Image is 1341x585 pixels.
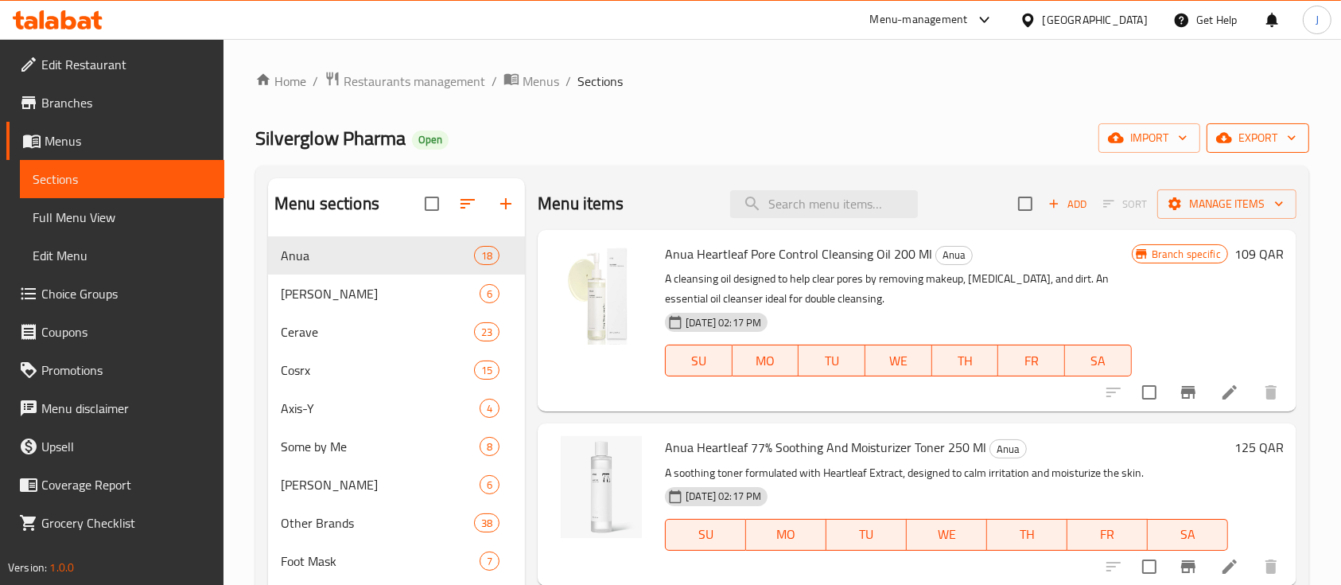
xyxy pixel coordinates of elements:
a: Edit Restaurant [6,45,224,84]
button: SU [665,519,746,551]
span: Silverglow Pharma [255,120,406,156]
span: SA [1071,349,1125,372]
button: SU [665,345,733,376]
span: Version: [8,557,47,578]
span: Restaurants management [344,72,485,91]
span: Anua Heartleaf Pore Control Cleansing Oil 200 Ml [665,242,932,266]
div: [PERSON_NAME]6 [268,275,525,313]
a: Menu disclaimer [6,389,224,427]
div: items [474,322,499,341]
button: WE [865,345,932,376]
li: / [313,72,318,91]
span: import [1111,128,1187,148]
a: Edit Menu [20,236,224,275]
button: WE [907,519,987,551]
span: Grocery Checklist [41,513,212,532]
button: Branch-specific-item [1169,373,1207,411]
div: [PERSON_NAME]6 [268,466,525,504]
div: [GEOGRAPHIC_DATA] [1043,11,1148,29]
a: Restaurants management [325,71,485,92]
span: Open [412,133,449,146]
span: SA [1154,523,1222,546]
span: Upsell [41,437,212,456]
div: items [480,284,499,303]
button: TU [799,345,865,376]
span: TU [805,349,859,372]
span: Add item [1042,192,1093,216]
span: [DATE] 02:17 PM [679,315,768,330]
span: 4 [480,401,499,416]
span: [PERSON_NAME] [281,284,480,303]
span: Branches [41,93,212,112]
a: Promotions [6,351,224,389]
span: Menu disclaimer [41,399,212,418]
span: Select to update [1133,550,1166,583]
span: Foot Mask [281,552,480,571]
span: 6 [480,478,499,493]
a: Menus [6,122,224,160]
span: Other Brands [281,513,474,532]
span: Some by Me [281,437,480,456]
span: 23 [475,325,499,340]
button: Manage items [1157,189,1296,219]
button: FR [1067,519,1148,551]
div: Anua18 [268,236,525,275]
div: Some by Me8 [268,427,525,466]
p: A soothing toner formulated with Heartleaf Extract, designed to calm irritation and moisturize th... [665,463,1228,483]
span: MO [739,349,793,372]
span: Choice Groups [41,284,212,303]
a: Choice Groups [6,275,224,313]
span: Sections [577,72,623,91]
div: Mielle [281,284,480,303]
span: Edit Menu [33,246,212,265]
a: Coverage Report [6,466,224,504]
span: Promotions [41,361,212,380]
div: items [474,513,499,532]
div: items [480,399,499,418]
span: 18 [475,248,499,263]
span: Branch specific [1145,247,1227,262]
span: 1.0.0 [49,557,74,578]
img: Anua Heartleaf Pore Control Cleansing Oil 200 Ml [550,243,652,345]
span: 7 [480,554,499,569]
button: SA [1065,345,1132,376]
button: TU [826,519,907,551]
span: J [1316,11,1319,29]
span: Cerave [281,322,474,341]
button: TH [932,345,999,376]
span: Cosrx [281,361,474,380]
span: SU [672,523,740,546]
span: 8 [480,439,499,454]
a: Full Menu View [20,198,224,236]
input: search [730,190,918,218]
button: Add [1042,192,1093,216]
h2: Menu sections [274,192,379,216]
nav: breadcrumb [255,71,1309,92]
span: Sections [33,170,212,189]
div: items [474,361,499,380]
div: Cerave23 [268,313,525,351]
span: Full Menu View [33,208,212,227]
div: Cosrx15 [268,351,525,389]
img: Anua Heartleaf 77% Soothing And Moisturizer Toner 250 Ml [550,436,652,538]
div: items [480,437,499,456]
button: export [1207,123,1309,153]
a: Sections [20,160,224,198]
a: Branches [6,84,224,122]
button: Add section [487,185,525,223]
span: SU [672,349,726,372]
span: TH [993,523,1061,546]
span: 38 [475,516,499,531]
a: Coupons [6,313,224,351]
div: Dr.Davey [281,475,480,494]
span: Anua Heartleaf 77% Soothing And Moisturizer Toner 250 Ml [665,435,986,459]
button: SA [1148,519,1228,551]
span: Select to update [1133,376,1166,409]
div: items [480,475,499,494]
a: Edit menu item [1220,383,1239,402]
span: FR [1005,349,1059,372]
span: WE [913,523,981,546]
